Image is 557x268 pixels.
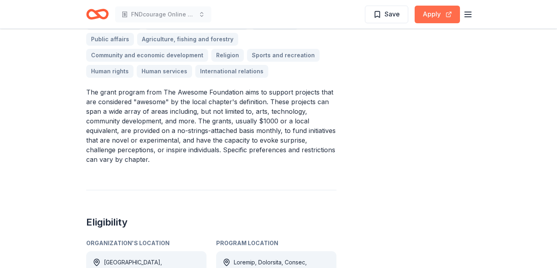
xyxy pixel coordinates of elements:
[131,10,195,19] span: FNDcourage Online Course
[86,238,207,248] div: Organization's Location
[385,9,400,19] span: Save
[115,6,211,22] button: FNDcourage Online Course
[216,238,336,248] div: Program Location
[365,6,408,23] button: Save
[415,6,460,23] button: Apply
[86,5,109,24] a: Home
[86,216,336,229] h2: Eligibility
[86,87,336,164] p: The grant program from The Awesome Foundation aims to support projects that are considered "aweso...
